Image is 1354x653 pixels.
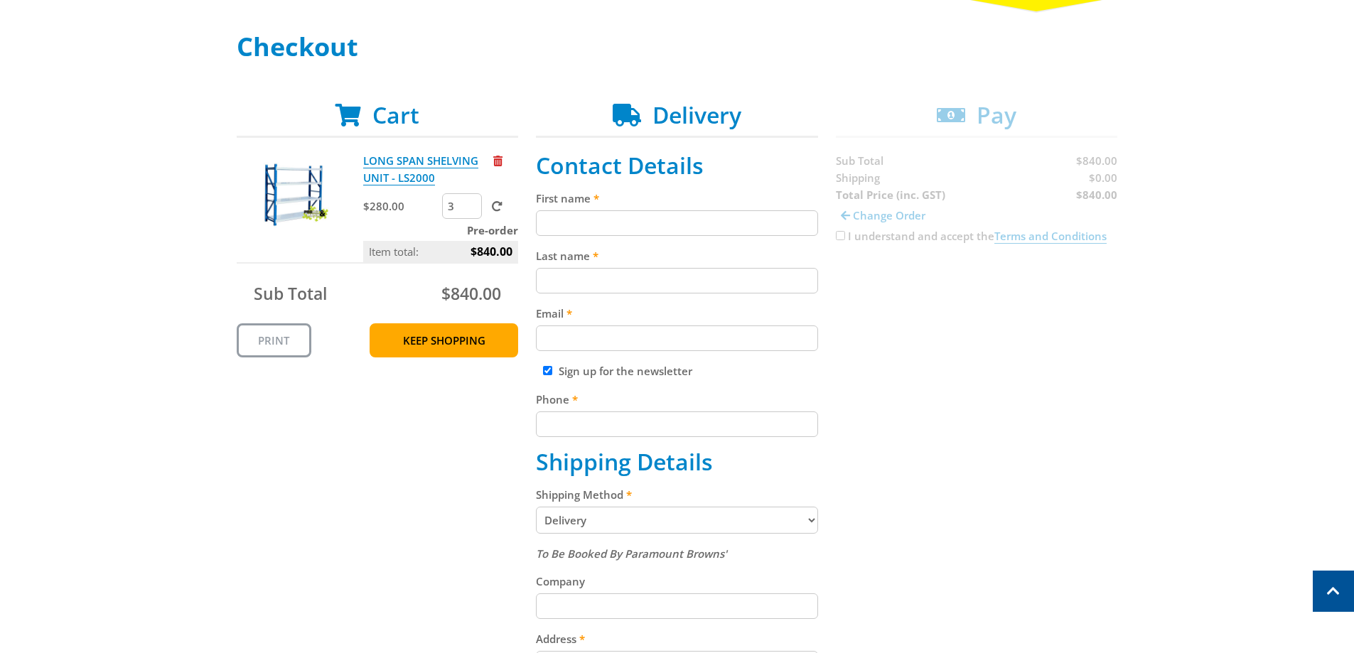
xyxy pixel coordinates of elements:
p: $280.00 [363,198,439,215]
h1: Checkout [237,33,1118,61]
img: LONG SPAN SHELVING UNIT - LS2000 [250,152,335,237]
span: Delivery [652,99,741,130]
p: Pre-order [363,222,518,239]
label: Phone [536,391,818,408]
input: Please enter your last name. [536,268,818,293]
input: Please enter your email address. [536,325,818,351]
input: Please enter your telephone number. [536,411,818,437]
p: Item total: [363,241,518,262]
em: To Be Booked By Paramount Browns' [536,546,727,561]
span: Cart [372,99,419,130]
h2: Contact Details [536,152,818,179]
input: Please enter your first name. [536,210,818,236]
span: $840.00 [441,282,501,305]
label: Shipping Method [536,486,818,503]
label: Company [536,573,818,590]
a: Print [237,323,311,357]
h2: Shipping Details [536,448,818,475]
a: Keep Shopping [370,323,518,357]
span: $840.00 [471,241,512,262]
label: Last name [536,247,818,264]
label: Email [536,305,818,322]
label: First name [536,190,818,207]
a: LONG SPAN SHELVING UNIT - LS2000 [363,153,478,185]
label: Address [536,630,818,647]
select: Please select a shipping method. [536,507,818,534]
label: Sign up for the newsletter [559,364,692,378]
span: Sub Total [254,282,327,305]
a: Remove from cart [493,153,503,168]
